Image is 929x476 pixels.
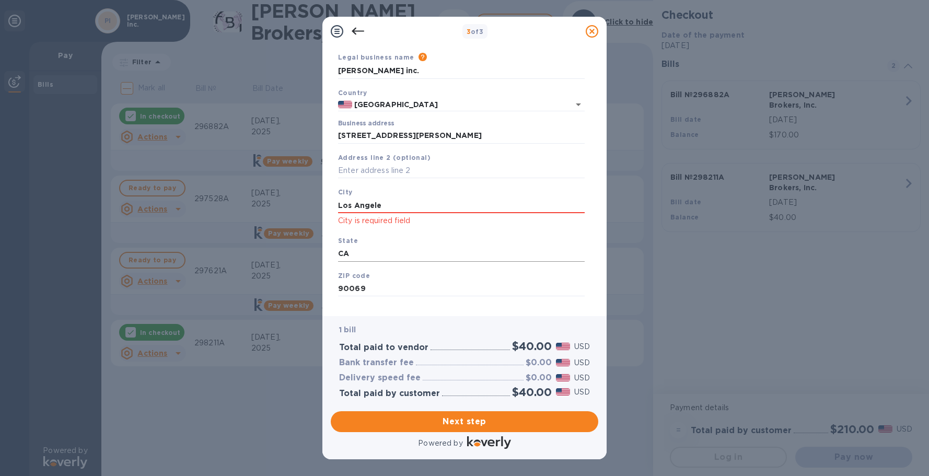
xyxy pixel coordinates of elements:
[571,97,586,112] button: Open
[556,388,570,396] img: USD
[338,272,370,280] b: ZIP code
[338,101,352,108] img: US
[556,359,570,366] img: USD
[338,237,358,245] b: State
[338,154,431,161] b: Address line 2 (optional)
[339,373,421,383] h3: Delivery speed fee
[338,163,585,179] input: Enter address line 2
[331,411,598,432] button: Next step
[338,53,414,61] b: Legal business name
[338,63,585,79] input: Enter legal business name
[574,373,590,384] p: USD
[512,386,552,399] h2: $40.00
[338,198,585,213] input: Enter city
[467,28,484,36] b: of 3
[574,357,590,368] p: USD
[339,389,440,399] h3: Total paid by customer
[352,98,555,111] input: Select country
[338,281,585,297] input: Enter ZIP code
[339,326,356,334] b: 1 bill
[526,373,552,383] h3: $0.00
[418,438,462,449] p: Powered by
[339,415,590,428] span: Next step
[338,188,353,196] b: City
[526,358,552,368] h3: $0.00
[339,358,414,368] h3: Bank transfer fee
[339,343,428,353] h3: Total paid to vendor
[556,343,570,350] img: USD
[338,215,585,227] p: City is required field
[556,374,570,381] img: USD
[467,28,471,36] span: 3
[574,387,590,398] p: USD
[512,340,552,353] h2: $40.00
[338,89,367,97] b: Country
[574,341,590,352] p: USD
[338,121,394,127] label: Business address
[467,436,511,449] img: Logo
[338,128,585,144] input: Enter address
[338,246,585,262] input: Enter state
